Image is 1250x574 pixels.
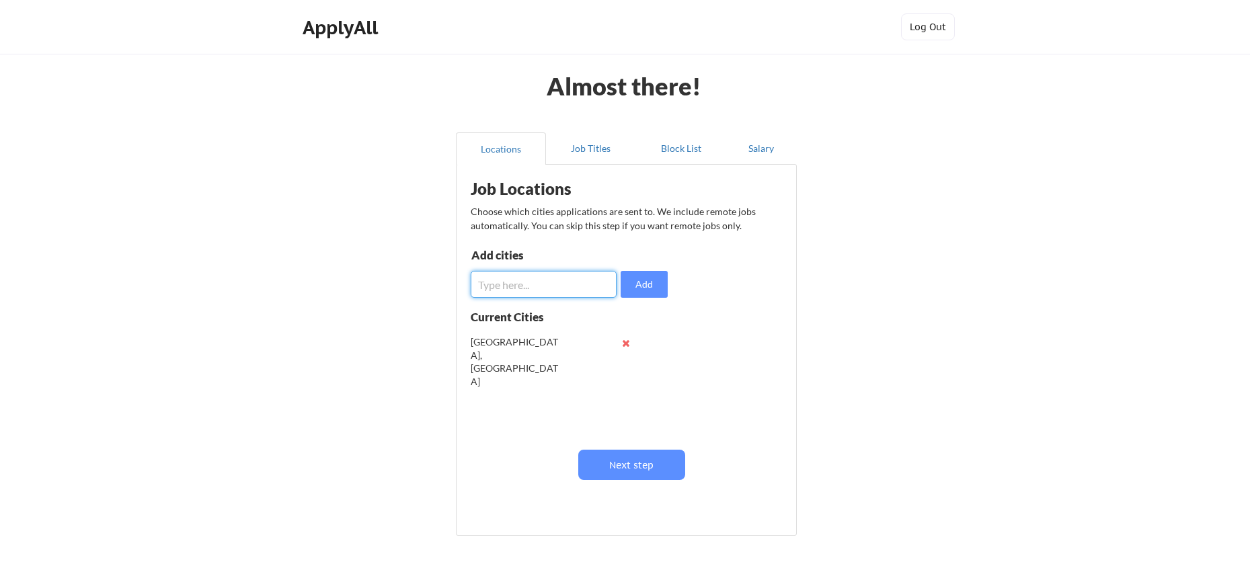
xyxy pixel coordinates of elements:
button: Log Out [901,13,955,40]
div: Choose which cities applications are sent to. We include remote jobs automatically. You can skip ... [471,204,780,233]
input: Type here... [471,271,617,298]
button: Locations [456,132,546,165]
button: Block List [636,132,726,165]
button: Job Titles [546,132,636,165]
div: Add cities [471,249,611,261]
button: Next step [578,450,685,480]
button: Salary [726,132,797,165]
div: Almost there! [531,74,718,98]
div: Current Cities [471,311,573,323]
div: ApplyAll [303,16,382,39]
div: Job Locations [471,181,640,197]
div: [GEOGRAPHIC_DATA], [GEOGRAPHIC_DATA] [471,335,559,388]
button: Add [621,271,668,298]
